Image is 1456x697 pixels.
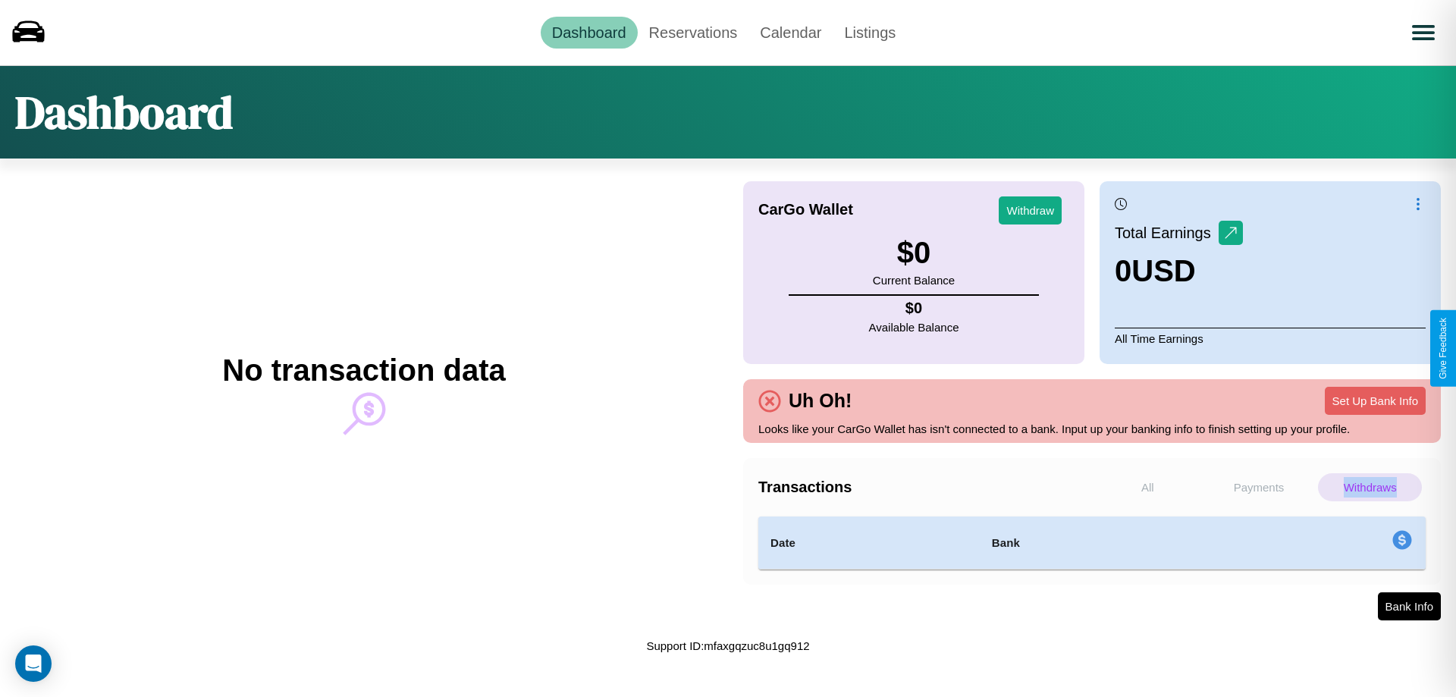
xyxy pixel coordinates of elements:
[758,479,1092,496] h4: Transactions
[833,17,907,49] a: Listings
[541,17,638,49] a: Dashboard
[758,201,853,218] h4: CarGo Wallet
[999,196,1062,224] button: Withdraw
[869,317,959,338] p: Available Balance
[1318,473,1422,501] p: Withdraws
[1207,473,1311,501] p: Payments
[15,645,52,682] div: Open Intercom Messenger
[873,236,955,270] h3: $ 0
[1325,387,1426,415] button: Set Up Bank Info
[873,270,955,290] p: Current Balance
[1402,11,1445,54] button: Open menu
[758,516,1426,570] table: simple table
[1378,592,1441,620] button: Bank Info
[1115,254,1243,288] h3: 0 USD
[646,636,809,656] p: Support ID: mfaxgqzuc8u1gq912
[15,81,233,143] h1: Dashboard
[1438,318,1448,379] div: Give Feedback
[222,353,505,388] h2: No transaction data
[758,419,1426,439] p: Looks like your CarGo Wallet has isn't connected to a bank. Input up your banking info to finish ...
[869,300,959,317] h4: $ 0
[748,17,833,49] a: Calendar
[770,534,968,552] h4: Date
[781,390,859,412] h4: Uh Oh!
[992,534,1203,552] h4: Bank
[1115,328,1426,349] p: All Time Earnings
[638,17,749,49] a: Reservations
[1096,473,1200,501] p: All
[1115,219,1219,246] p: Total Earnings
